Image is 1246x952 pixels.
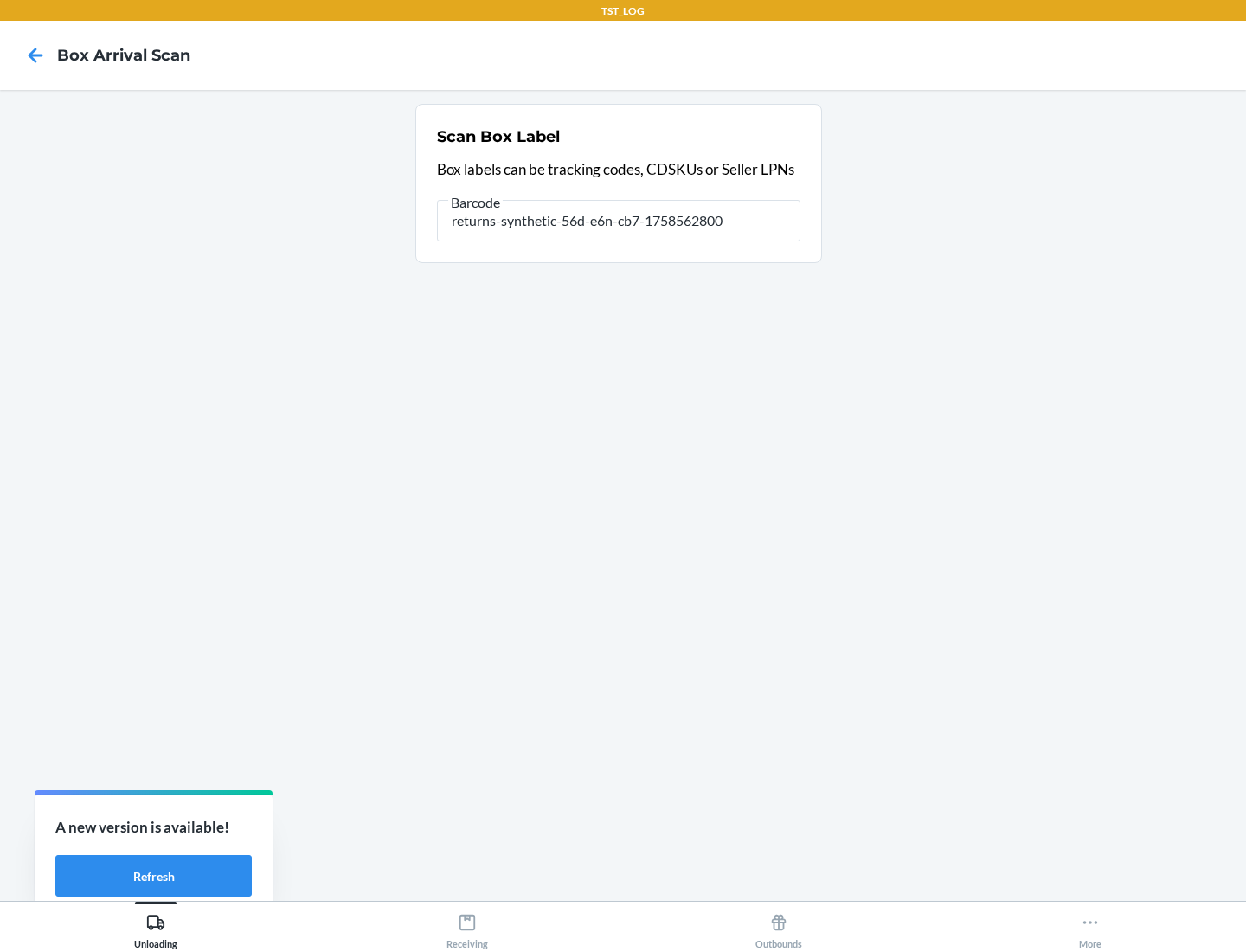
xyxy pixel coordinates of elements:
input: Barcode [437,200,800,241]
h4: Box Arrival Scan [57,44,190,67]
h2: Scan Box Label [437,125,560,148]
button: Outbounds [623,902,934,949]
span: Barcode [448,194,503,211]
p: A new version is available! [55,816,252,839]
button: Receiving [311,902,623,949]
button: More [934,902,1246,949]
div: Receiving [446,906,488,949]
p: Box labels can be tracking codes, CDSKUs or Seller LPNs [437,158,800,181]
p: TST_LOG [601,3,645,19]
div: Outbounds [755,906,802,949]
div: Unloading [134,906,177,949]
div: More [1079,906,1101,949]
button: Refresh [55,855,252,897]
